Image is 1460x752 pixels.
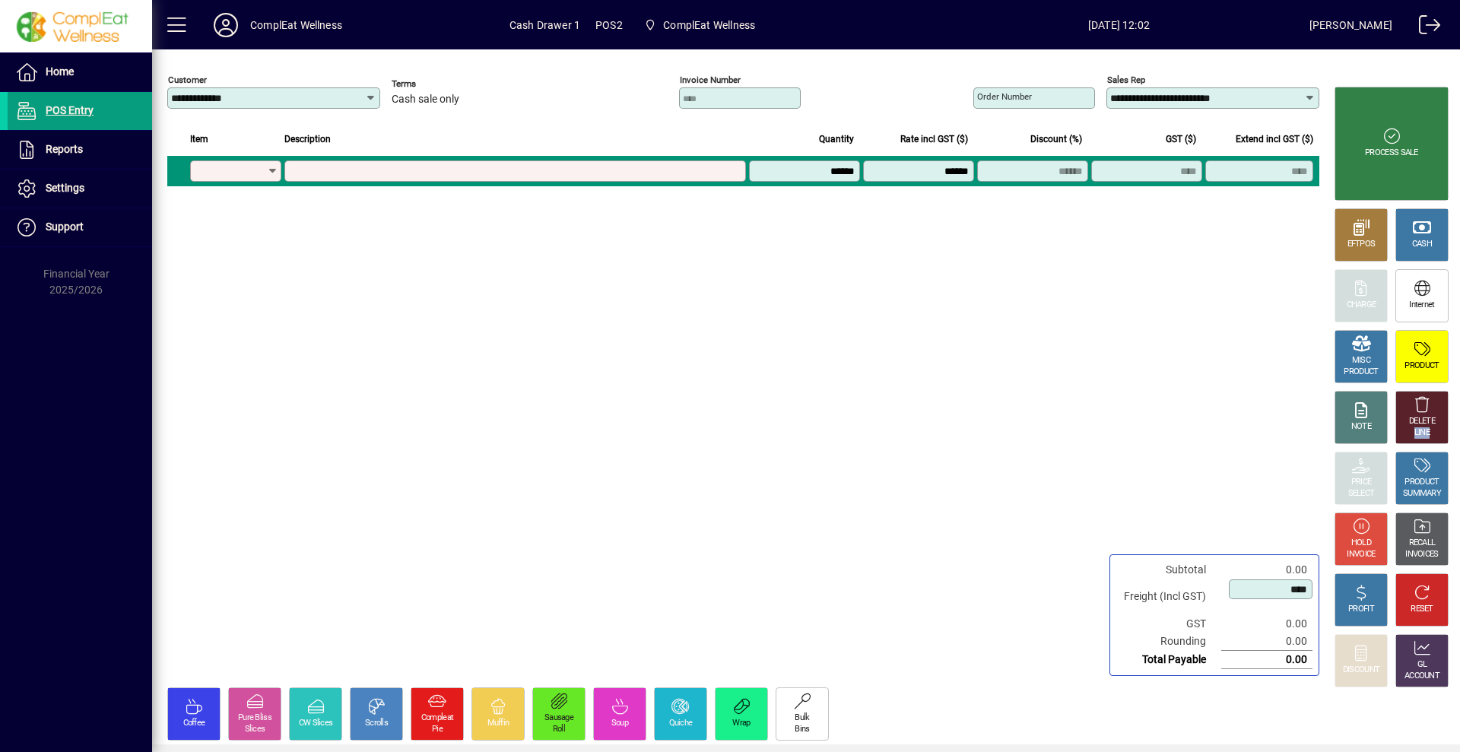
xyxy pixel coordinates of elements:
[669,718,693,729] div: Quiche
[8,208,152,246] a: Support
[1116,561,1221,579] td: Subtotal
[245,724,265,735] div: Slices
[46,182,84,194] span: Settings
[46,221,84,233] span: Support
[432,724,443,735] div: Pie
[46,104,94,116] span: POS Entry
[250,13,342,37] div: ComplEat Wellness
[1348,488,1375,500] div: SELECT
[8,131,152,169] a: Reports
[1417,659,1427,671] div: GL
[977,91,1032,102] mat-label: Order number
[1343,665,1379,676] div: DISCOUNT
[1409,538,1436,549] div: RECALL
[1221,561,1312,579] td: 0.00
[1404,671,1439,682] div: ACCOUNT
[732,718,750,729] div: Wrap
[1404,477,1439,488] div: PRODUCT
[1107,75,1145,85] mat-label: Sales rep
[1030,131,1082,148] span: Discount (%)
[183,718,205,729] div: Coffee
[1347,239,1376,250] div: EFTPOS
[487,718,509,729] div: Muffin
[1351,421,1371,433] div: NOTE
[1348,604,1374,615] div: PROFIT
[8,53,152,91] a: Home
[1414,427,1430,439] div: LINE
[1409,300,1434,311] div: Internet
[1408,3,1441,52] a: Logout
[509,13,580,37] span: Cash Drawer 1
[365,718,388,729] div: Scrolls
[1116,615,1221,633] td: GST
[392,79,483,89] span: Terms
[795,724,809,735] div: Bins
[202,11,250,39] button: Profile
[1116,579,1221,615] td: Freight (Incl GST)
[638,11,761,39] span: ComplEat Wellness
[1405,549,1438,560] div: INVOICES
[1412,239,1432,250] div: CASH
[8,170,152,208] a: Settings
[46,143,83,155] span: Reports
[1404,360,1439,372] div: PRODUCT
[663,13,755,37] span: ComplEat Wellness
[1221,633,1312,651] td: 0.00
[1347,300,1376,311] div: CHARGE
[1409,416,1435,427] div: DELETE
[1351,538,1371,549] div: HOLD
[1116,651,1221,669] td: Total Payable
[1309,13,1392,37] div: [PERSON_NAME]
[238,712,271,724] div: Pure Bliss
[299,718,333,729] div: CW Slices
[680,75,741,85] mat-label: Invoice number
[1365,148,1418,159] div: PROCESS SALE
[1351,477,1372,488] div: PRICE
[1347,549,1375,560] div: INVOICE
[168,75,207,85] mat-label: Customer
[1344,366,1378,378] div: PRODUCT
[795,712,809,724] div: Bulk
[1403,488,1441,500] div: SUMMARY
[1352,355,1370,366] div: MISC
[819,131,854,148] span: Quantity
[392,94,459,106] span: Cash sale only
[611,718,628,729] div: Soup
[46,65,74,78] span: Home
[190,131,208,148] span: Item
[1236,131,1313,148] span: Extend incl GST ($)
[544,712,573,724] div: Sausage
[1411,604,1433,615] div: RESET
[421,712,453,724] div: Compleat
[900,131,968,148] span: Rate incl GST ($)
[284,131,331,148] span: Description
[1221,651,1312,669] td: 0.00
[553,724,565,735] div: Roll
[1166,131,1196,148] span: GST ($)
[1116,633,1221,651] td: Rounding
[928,13,1309,37] span: [DATE] 12:02
[595,13,623,37] span: POS2
[1221,615,1312,633] td: 0.00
